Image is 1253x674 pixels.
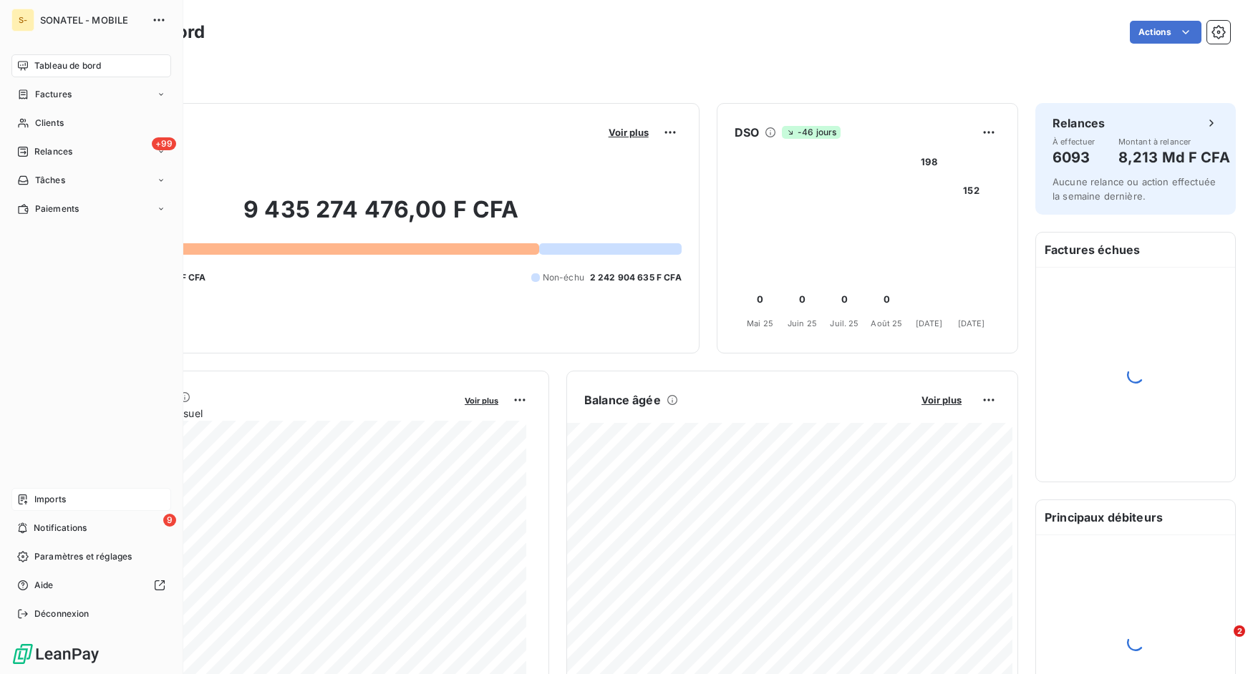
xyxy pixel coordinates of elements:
span: -46 jours [782,126,841,139]
h4: 6093 [1053,146,1095,169]
h6: Balance âgée [584,391,661,409]
h4: 8,213 Md F CFA [1118,146,1230,169]
tspan: Juil. 25 [830,318,858,328]
span: SONATEL - MOBILE [40,14,143,26]
span: Montant à relancer [1118,137,1230,146]
span: 2 242 904 635 F CFA [590,271,682,284]
h6: Factures échues [1036,233,1235,267]
span: Relances [34,145,72,158]
tspan: Juin 25 [788,318,817,328]
span: Tâches [35,174,65,187]
span: 2 [1234,625,1245,637]
h6: Relances [1053,114,1105,132]
button: Voir plus [604,126,653,139]
tspan: Mai 25 [747,318,773,328]
button: Voir plus [460,394,503,406]
span: Voir plus [921,394,962,406]
tspan: [DATE] [915,318,942,328]
span: Déconnexion [34,607,89,620]
span: +99 [152,137,176,150]
h2: 9 435 274 476,00 F CFA [81,195,682,238]
tspan: [DATE] [957,318,984,328]
span: Non-échu [543,271,584,284]
button: Actions [1130,21,1201,44]
span: Tableau de bord [34,59,101,72]
img: Logo LeanPay [11,643,100,665]
div: S- [11,9,34,31]
tspan: Août 25 [871,318,902,328]
iframe: Intercom live chat [1204,625,1239,660]
span: 9 [163,514,176,527]
span: Aucune relance ou action effectuée la semaine dernière. [1053,176,1216,202]
span: Notifications [34,522,87,534]
span: Factures [35,88,72,101]
span: Aide [34,579,54,592]
a: Aide [11,574,171,597]
span: Paramètres et réglages [34,550,132,563]
span: À effectuer [1053,137,1095,146]
span: Chiffre d'affaires mensuel [81,406,455,421]
span: Clients [35,117,64,130]
span: Voir plus [465,396,498,406]
span: Imports [34,493,66,506]
span: Paiements [35,202,79,215]
button: Voir plus [917,394,966,406]
h6: DSO [735,124,759,141]
h6: Principaux débiteurs [1036,500,1235,534]
span: Voir plus [609,127,649,138]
